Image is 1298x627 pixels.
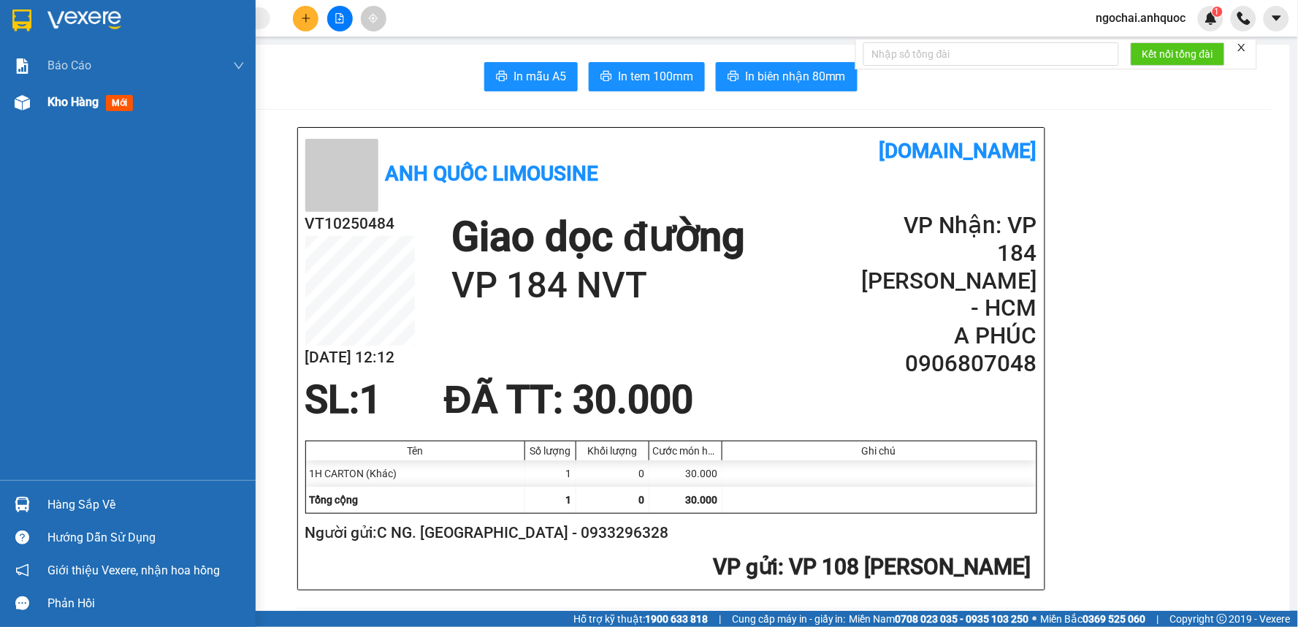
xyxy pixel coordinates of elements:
button: caret-down [1264,6,1289,31]
span: Gửi: [12,14,35,29]
span: file-add [335,13,345,23]
input: Nhập số tổng đài [863,42,1119,66]
span: In mẫu A5 [514,67,566,85]
span: VP gửi [714,554,779,579]
span: Kết nối tổng đài [1142,46,1213,62]
div: 1 [525,460,576,487]
span: 1 [1215,7,1220,17]
h2: A PHÚC [861,322,1037,350]
div: VP 184 [PERSON_NAME] - HCM [171,12,289,65]
span: SL: [305,377,360,422]
div: Khối lượng [580,445,645,457]
span: Báo cáo [47,56,91,75]
strong: 1900 633 818 [645,613,708,625]
div: 1H CARTON (Khác) [306,460,525,487]
span: printer [600,70,612,84]
div: Hàng sắp về [47,494,245,516]
div: Phản hồi [47,593,245,615]
span: notification [15,563,29,577]
div: 0933296328 [12,83,161,103]
span: message [15,596,29,610]
span: | [1157,611,1159,627]
div: 0906807048 [171,83,289,103]
span: Hỗ trợ kỹ thuật: [573,611,708,627]
img: solution-icon [15,58,30,74]
h2: : VP 108 [PERSON_NAME] [305,552,1031,582]
h1: VP 184 NVT [451,262,745,309]
span: In biên nhận 80mm [745,67,846,85]
span: ĐÃ TT : 30.000 [444,377,693,422]
span: 0 [639,494,645,506]
h2: 0906807048 [861,350,1037,378]
strong: 0369 525 060 [1083,613,1146,625]
span: Miền Bắc [1041,611,1146,627]
h2: Người gửi: C NG. [GEOGRAPHIC_DATA] - 0933296328 [305,521,1031,545]
span: caret-down [1270,12,1283,25]
span: Giới thiệu Vexere, nhận hoa hồng [47,561,220,579]
h2: VP Nhận: VP 184 [PERSON_NAME] - HCM [861,212,1037,322]
span: down [233,60,245,72]
h2: [DATE] 12:12 [305,346,415,370]
sup: 1 [1213,7,1223,17]
button: printerIn biên nhận 80mm [716,62,858,91]
img: logo-vxr [12,9,31,31]
div: 30.000 [649,460,722,487]
span: In tem 100mm [618,67,693,85]
span: Cung cấp máy in - giấy in: [732,611,846,627]
div: C NG. [GEOGRAPHIC_DATA] [12,47,161,83]
span: | [719,611,721,627]
img: warehouse-icon [15,95,30,110]
span: Nhận: [171,14,206,29]
div: Tên [310,445,521,457]
button: printerIn mẫu A5 [484,62,578,91]
div: VP 108 [PERSON_NAME] [12,12,161,47]
img: warehouse-icon [15,497,30,512]
strong: 0708 023 035 - 0935 103 250 [896,613,1029,625]
img: icon-new-feature [1205,12,1218,25]
div: Hướng dẫn sử dụng [47,527,245,549]
b: Anh Quốc Limousine [386,161,599,186]
b: [DOMAIN_NAME] [879,139,1037,163]
button: printerIn tem 100mm [589,62,705,91]
span: Miền Nam [850,611,1029,627]
div: Ghi chú [726,445,1033,457]
span: printer [496,70,508,84]
span: question-circle [15,531,29,544]
div: Cước món hàng [653,445,718,457]
span: close [1237,42,1247,53]
span: 1 [360,377,382,422]
button: file-add [327,6,353,31]
span: ⚪️ [1033,616,1037,622]
h1: Giao dọc đường [451,212,745,262]
button: Kết nối tổng đài [1131,42,1225,66]
div: Số lượng [529,445,572,457]
span: printer [728,70,739,84]
span: ngochai.anhquoc [1085,9,1198,27]
span: 30.000 [686,494,718,506]
span: copyright [1217,614,1227,624]
button: aim [361,6,386,31]
span: VP 184 NVT [171,103,262,154]
img: phone-icon [1237,12,1251,25]
span: Kho hàng [47,95,99,109]
span: Tổng cộng [310,494,359,506]
button: plus [293,6,318,31]
span: aim [368,13,378,23]
h2: VT10250484 [305,212,415,236]
div: A PHÚC [171,65,289,83]
span: mới [106,95,133,111]
span: plus [301,13,311,23]
div: 0 [576,460,649,487]
span: 1 [566,494,572,506]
